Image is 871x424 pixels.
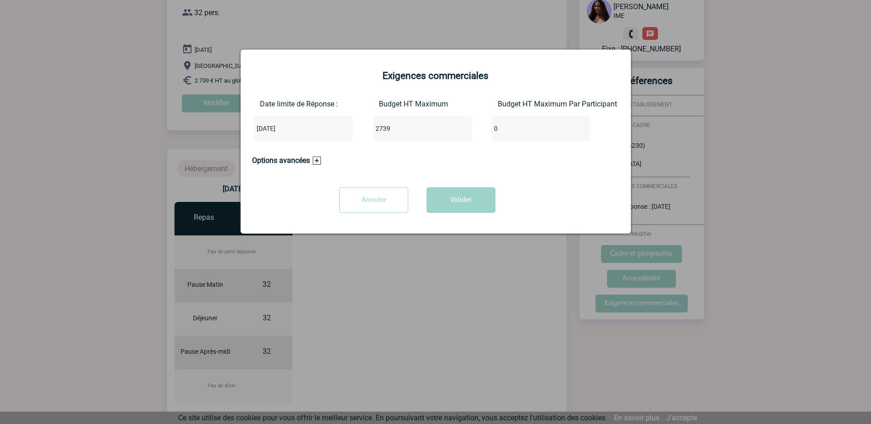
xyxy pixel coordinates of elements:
label: Budget HT Maximum Par Participant [498,100,522,108]
input: Annuler [339,187,408,213]
label: Budget HT Maximum [379,100,400,108]
label: Date limite de Réponse : [260,100,281,108]
h3: Options avancées [252,156,321,165]
button: Valider [427,187,495,213]
h2: Exigences commerciales [252,70,619,81]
